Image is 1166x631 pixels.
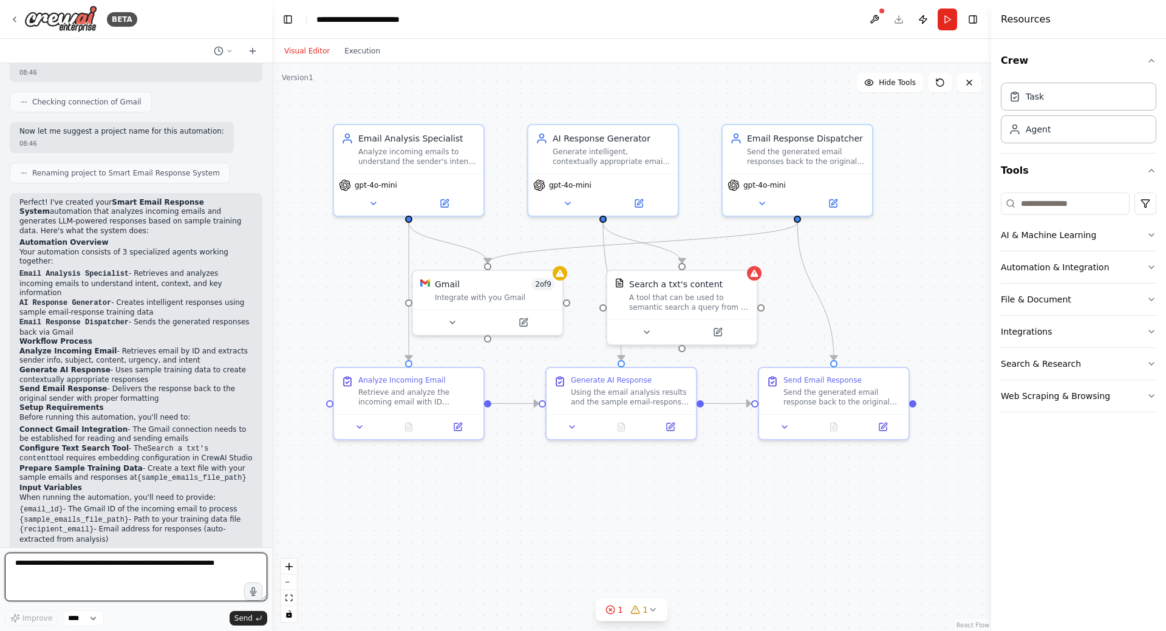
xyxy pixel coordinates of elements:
[383,420,435,434] button: No output available
[19,505,63,514] code: {email_id}
[435,293,555,302] div: Integrate with you Gmail
[549,180,592,190] span: gpt-4o-mini
[553,132,670,145] div: AI Response Generator
[19,198,204,216] strong: Smart Email Response System
[277,44,337,58] button: Visual Editor
[19,525,253,544] li: - Email address for responses (auto-extracted from analysis)
[571,375,652,385] div: Generate AI Response
[19,298,253,318] li: - Creates intelligent responses using sample email-response training data
[482,223,803,263] g: Edge from 08ccb787-a629-45be-a4bf-04a3506bee92 to 165d5f5b-ce70-4ad1-b8ce-9aae67bfd761
[244,582,262,601] button: Click to speak your automation idea
[489,315,557,330] button: Open in side panel
[32,97,141,107] span: Checking connection of Gmail
[747,132,865,145] div: Email Response Dispatcher
[412,270,564,336] div: GmailGmail2of9Integrate with you Gmail
[333,367,485,440] div: Analyze Incoming EmailRetrieve and analyze the incoming email with ID {email_id} from Gmail. Extr...
[279,11,296,28] button: Hide left sidebar
[19,464,253,483] li: - Create a text file with your sample emails and responses at
[19,127,224,137] p: Now let me suggest a project name for this automation:
[531,278,555,290] span: Number of enabled actions
[491,397,539,409] g: Edge from 1ab31bda-2731-4718-9aa2-580fb2aa3d92 to e550e2b4-6ff0-497d-be5e-3b947fa2ec2b
[1026,123,1051,135] div: Agent
[743,180,786,190] span: gpt-4o-mini
[1001,12,1051,27] h4: Resources
[403,223,494,263] g: Edge from fc17ed73-a0b6-4d26-9583-e51a8117b9da to 165d5f5b-ce70-4ad1-b8ce-9aae67bfd761
[19,516,129,524] code: {sample_emails_file_path}
[230,611,267,626] button: Send
[879,78,916,87] span: Hide Tools
[5,610,58,626] button: Improve
[649,420,691,434] button: Open in side panel
[358,375,446,385] div: Analyze Incoming Email
[19,366,253,384] li: - Uses sample training data to create contextually appropriate responses
[281,559,297,622] div: React Flow controls
[19,238,108,247] strong: Automation Overview
[553,147,670,166] div: Generate intelligent, contextually appropriate email responses based on the analysis of incoming ...
[403,223,415,360] g: Edge from fc17ed73-a0b6-4d26-9583-e51a8117b9da to 1ab31bda-2731-4718-9aa2-580fb2aa3d92
[19,269,253,298] li: - Retrieves and analyzes incoming emails to understand intent, context, and key information
[527,124,679,217] div: AI Response GeneratorGenerate intelligent, contextually appropriate email responses based on the ...
[243,44,262,58] button: Start a new chat
[19,318,253,337] li: - Sends the generated responses back via Gmail
[281,559,297,575] button: zoom in
[1001,380,1156,412] button: Web Scraping & Browsing
[234,613,253,623] span: Send
[597,223,627,360] g: Edge from 2e43517b-a4ca-41d1-bd7f-71a7ed7ec8df to e550e2b4-6ff0-497d-be5e-3b947fa2ec2b
[643,604,648,616] span: 1
[137,474,247,482] code: {sample_emails_file_path}
[420,278,430,288] img: Gmail
[19,299,111,307] code: AI Response Generator
[358,147,476,166] div: Analyze incoming emails to understand the sender's intent, context, urgency level, and key inform...
[19,347,253,366] li: - Retrieves email by ID and extracts sender info, subject, content, urgency, and intent
[281,575,297,590] button: zoom out
[857,73,923,92] button: Hide Tools
[19,413,253,423] p: Before running this automation, you'll need to:
[437,420,479,434] button: Open in side panel
[19,270,129,278] code: Email Analysis Specialist
[596,420,647,434] button: No output available
[19,337,92,346] strong: Workflow Process
[19,366,111,374] strong: Generate AI Response
[282,73,313,83] div: Version 1
[604,196,673,211] button: Open in side panel
[337,44,387,58] button: Execution
[209,44,238,58] button: Switch to previous chat
[19,384,253,403] li: - Delivers the response back to the original sender with proper formatting
[629,293,749,312] div: A tool that can be used to semantic search a query from a txt's content.
[1001,348,1156,380] button: Search & Research
[316,13,428,26] nav: breadcrumb
[410,196,479,211] button: Open in side panel
[683,325,752,339] button: Open in side panel
[22,613,52,623] span: Improve
[19,403,104,412] strong: Setup Requirements
[19,444,129,452] strong: Configure Text Search Tool
[704,397,751,409] g: Edge from e550e2b4-6ff0-497d-be5e-3b947fa2ec2b to 396d019d-949e-467c-ae88-4ddd00e790f5
[1001,251,1156,283] button: Automation & Integration
[615,278,624,288] img: TXTSearchTool
[808,420,860,434] button: No output available
[24,5,97,33] img: Logo
[758,367,910,440] div: Send Email ResponseSend the generated email response back to the original sender via Gmail. Use t...
[435,278,460,290] div: Gmail
[19,248,253,267] p: Your automation consists of 3 specialized agents working together:
[597,223,688,263] g: Edge from 2e43517b-a4ca-41d1-bd7f-71a7ed7ec8df to 4f16ffd3-e1b0-44e4-9df7-d10ad411f30c
[19,515,253,525] li: - Path to your training data file
[721,124,873,217] div: Email Response DispatcherSend the generated email responses back to the original senders through ...
[862,420,904,434] button: Open in side panel
[783,375,862,385] div: Send Email Response
[19,425,128,434] strong: Connect Gmail Integration
[1001,219,1156,251] button: AI & Machine Learning
[19,493,253,503] p: When running the automation, you'll need to provide:
[19,525,94,534] code: {recipient_email}
[629,278,723,290] div: Search a txt's content
[1001,188,1156,422] div: Tools
[19,505,253,515] li: - The Gmail ID of the incoming email to process
[355,180,397,190] span: gpt-4o-mini
[19,464,143,472] strong: Prepare Sample Training Data
[791,223,840,360] g: Edge from 08ccb787-a629-45be-a4bf-04a3506bee92 to 396d019d-949e-467c-ae88-4ddd00e790f5
[799,196,867,211] button: Open in side panel
[19,139,224,148] div: 08:46
[19,483,82,492] strong: Input Variables
[964,11,981,28] button: Hide right sidebar
[19,425,253,444] li: - The Gmail connection needs to be established for reading and sending emails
